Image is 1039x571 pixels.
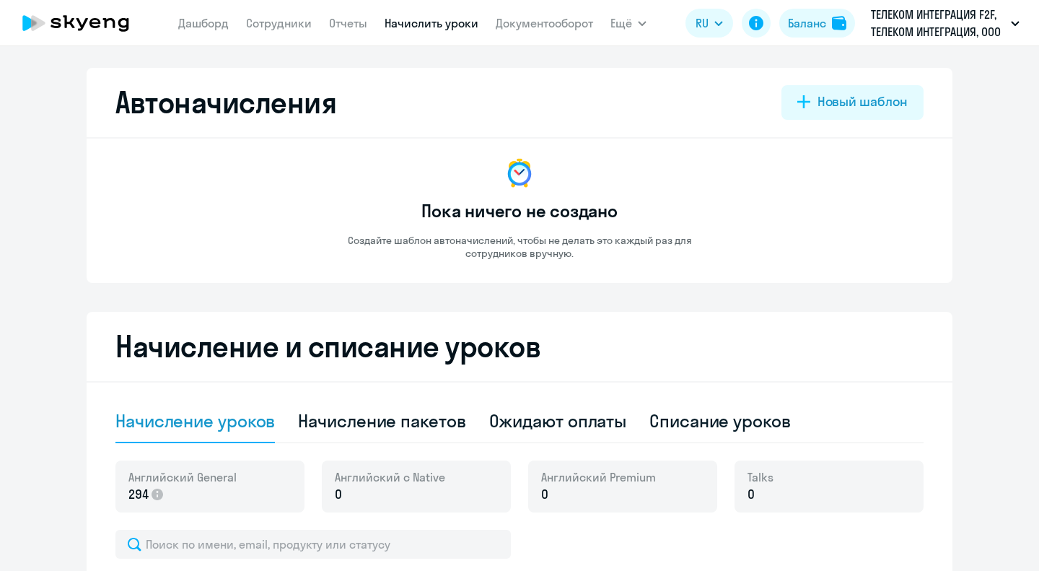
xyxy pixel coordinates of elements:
[817,92,908,111] div: Новый шаблон
[610,14,632,32] span: Ещё
[329,16,367,30] a: Отчеты
[115,409,275,432] div: Начисление уроков
[864,6,1027,40] button: ТЕЛЕКОМ ИНТЕГРАЦИЯ F2F, ТЕЛЕКОМ ИНТЕГРАЦИЯ, ООО
[832,16,846,30] img: balance
[696,14,709,32] span: RU
[871,6,1005,40] p: ТЕЛЕКОМ ИНТЕГРАЦИЯ F2F, ТЕЛЕКОМ ИНТЕГРАЦИЯ, ООО
[178,16,229,30] a: Дашборд
[335,485,342,504] span: 0
[685,9,733,38] button: RU
[781,85,924,120] button: Новый шаблон
[421,199,618,222] h3: Пока ничего не создано
[385,16,478,30] a: Начислить уроки
[335,469,445,485] span: Английский с Native
[115,530,511,559] input: Поиск по имени, email, продукту или статусу
[115,85,336,120] h2: Автоначисления
[246,16,312,30] a: Сотрудники
[489,409,627,432] div: Ожидают оплаты
[649,409,791,432] div: Списание уроков
[748,469,773,485] span: Talks
[610,9,646,38] button: Ещё
[115,329,924,364] h2: Начисление и списание уроков
[128,469,237,485] span: Английский General
[748,485,755,504] span: 0
[128,485,149,504] span: 294
[779,9,855,38] button: Балансbalance
[541,485,548,504] span: 0
[298,409,465,432] div: Начисление пакетов
[317,234,722,260] p: Создайте шаблон автоначислений, чтобы не делать это каждый раз для сотрудников вручную.
[788,14,826,32] div: Баланс
[502,156,537,191] img: no-data
[541,469,656,485] span: Английский Premium
[496,16,593,30] a: Документооборот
